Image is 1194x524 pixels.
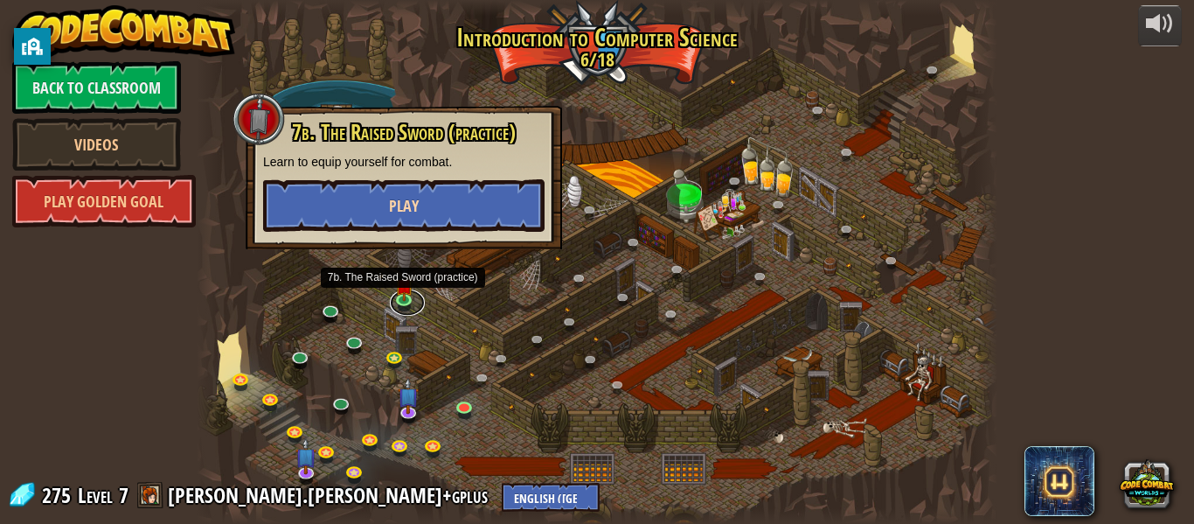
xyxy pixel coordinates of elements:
[292,117,516,147] span: 7b. The Raised Sword (practice)
[295,438,316,475] img: level-banner-unstarted-subscriber.png
[14,28,51,65] button: privacy banner
[389,195,419,217] span: Play
[78,481,113,510] span: Level
[168,481,493,509] a: [PERSON_NAME].[PERSON_NAME]+gplus
[12,175,196,227] a: Play Golden Goal
[42,481,76,509] span: 275
[395,270,413,302] img: level-banner-unstarted.png
[263,179,545,232] button: Play
[1138,5,1182,46] button: Adjust volume
[12,5,236,58] img: CodeCombat - Learn how to code by playing a game
[398,377,419,414] img: level-banner-unstarted-subscriber.png
[12,61,181,114] a: Back to Classroom
[263,153,545,171] p: Learn to equip yourself for combat.
[119,481,128,509] span: 7
[12,118,181,171] a: Videos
